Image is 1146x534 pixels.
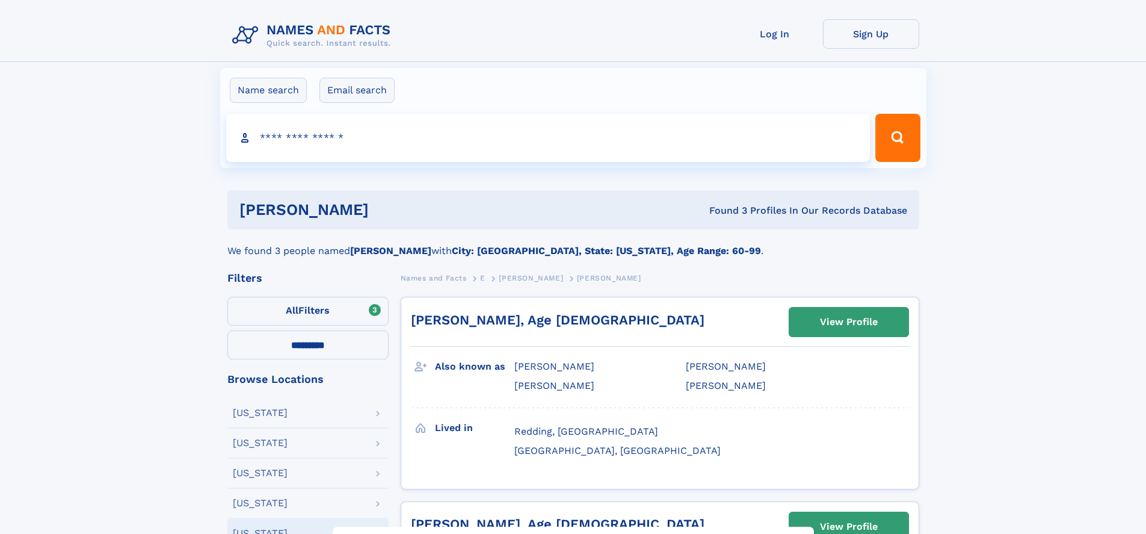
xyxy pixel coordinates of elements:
div: We found 3 people named with . [227,229,919,258]
span: All [286,305,298,316]
div: Browse Locations [227,374,389,385]
span: [PERSON_NAME] [577,274,641,282]
span: Redding, [GEOGRAPHIC_DATA] [514,426,658,437]
h3: Lived in [435,418,514,438]
div: Found 3 Profiles In Our Records Database [539,204,907,217]
div: [US_STATE] [233,468,288,478]
span: [PERSON_NAME] [499,274,563,282]
span: [PERSON_NAME] [686,380,766,391]
span: [PERSON_NAME] [514,361,594,372]
a: View Profile [789,308,908,337]
span: E [480,274,485,282]
div: View Profile [820,308,878,336]
span: [PERSON_NAME] [686,361,766,372]
label: Name search [230,78,307,103]
a: E [480,270,485,285]
button: Search Button [875,114,920,162]
input: search input [226,114,870,162]
span: [PERSON_NAME] [514,380,594,391]
h1: [PERSON_NAME] [239,202,539,217]
a: [PERSON_NAME], Age [DEMOGRAPHIC_DATA] [411,517,704,532]
img: Logo Names and Facts [227,19,401,52]
div: Filters [227,273,389,284]
div: [US_STATE] [233,408,288,418]
span: [GEOGRAPHIC_DATA], [GEOGRAPHIC_DATA] [514,445,721,456]
div: [US_STATE] [233,438,288,448]
b: [PERSON_NAME] [350,245,431,256]
a: Log In [727,19,823,49]
a: [PERSON_NAME], Age [DEMOGRAPHIC_DATA] [411,312,704,328]
a: Sign Up [823,19,919,49]
label: Email search [319,78,395,103]
label: Filters [227,297,389,326]
div: [US_STATE] [233,498,288,508]
b: City: [GEOGRAPHIC_DATA], State: [US_STATE], Age Range: 60-99 [452,245,761,256]
a: Names and Facts [401,270,467,285]
a: [PERSON_NAME] [499,270,563,285]
h3: Also known as [435,356,514,377]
